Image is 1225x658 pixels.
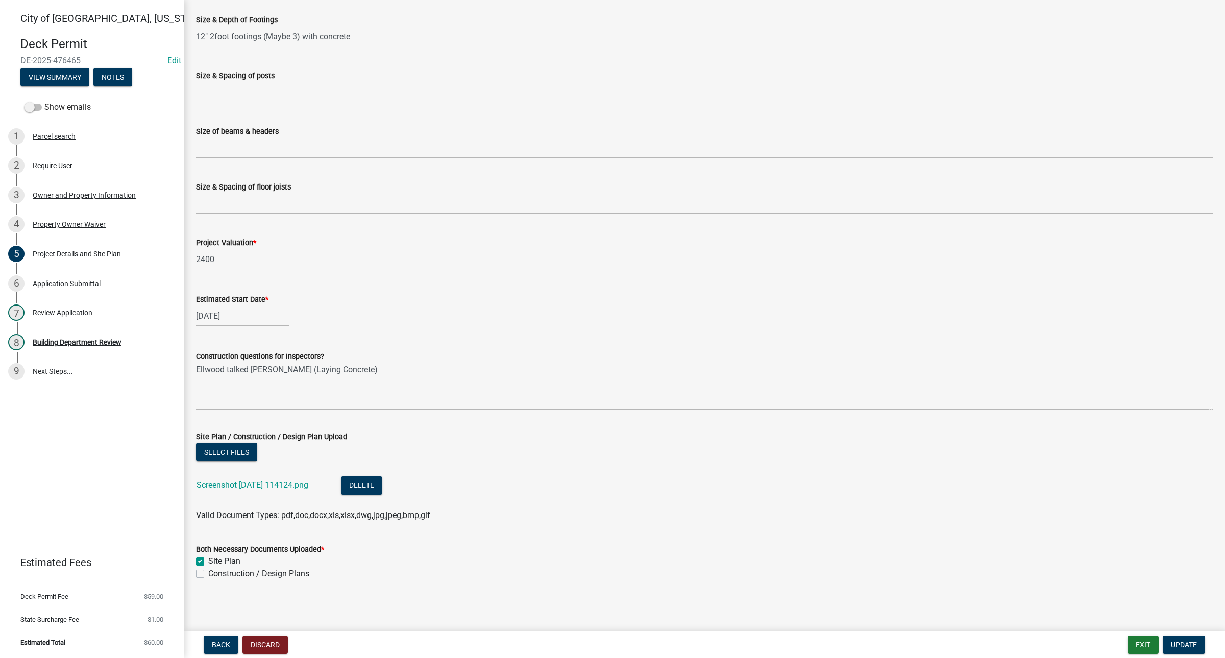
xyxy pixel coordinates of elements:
[93,68,132,86] button: Notes
[242,636,288,654] button: Discard
[196,73,275,80] label: Size & Spacing of posts
[8,275,24,292] div: 6
[8,246,24,262] div: 5
[33,162,72,169] div: Require User
[8,552,167,573] a: Estimated Fees
[1171,641,1197,649] span: Update
[20,639,65,646] span: Estimated Total
[20,12,206,25] span: City of [GEOGRAPHIC_DATA], [US_STATE]
[196,17,278,24] label: Size & Depth of Footings
[20,593,68,600] span: Deck Permit Fee
[24,101,91,113] label: Show emails
[20,37,176,52] h4: Deck Permit
[212,641,230,649] span: Back
[196,510,430,520] span: Valid Document Types: pdf,doc,docx,xls,xlsx,dwg,jpg,jpeg,bmp,gif
[33,250,121,257] div: Project Details and Site Plan
[208,568,309,580] label: Construction / Design Plans
[33,339,121,346] div: Building Department Review
[8,187,24,203] div: 3
[33,309,92,316] div: Review Application
[8,334,24,350] div: 8
[196,296,268,303] label: Estimated Start Date
[197,480,308,490] a: Screenshot [DATE] 114124.png
[196,443,257,461] button: Select files
[33,280,101,287] div: Application Submittal
[8,304,24,321] div: 7
[208,555,240,568] label: Site Plan
[1128,636,1159,654] button: Exit
[33,221,106,228] div: Property Owner Waiver
[196,128,279,135] label: Size of beams & headers
[1163,636,1205,654] button: Update
[8,363,24,380] div: 9
[20,74,89,82] wm-modal-confirm: Summary
[196,240,256,247] label: Project Valuation
[93,74,132,82] wm-modal-confirm: Notes
[8,216,24,232] div: 4
[196,353,324,360] label: Construction questions for Inspectors?
[341,476,382,495] button: Delete
[196,434,347,441] label: Site Plan / Construction / Design Plan Upload
[341,481,382,491] wm-modal-confirm: Delete Document
[20,68,89,86] button: View Summary
[144,639,163,646] span: $60.00
[20,616,79,623] span: State Surcharge Fee
[196,546,324,553] label: Both Necessary Documents Uploaded
[196,184,291,191] label: Size & Spacing of floor joists
[167,56,181,65] a: Edit
[148,616,163,623] span: $1.00
[144,593,163,600] span: $59.00
[33,192,136,199] div: Owner and Property Information
[167,56,181,65] wm-modal-confirm: Edit Application Number
[196,306,289,326] input: mm/dd/yyyy
[33,133,76,140] div: Parcel search
[20,56,163,65] span: DE-2025-476465
[8,157,24,174] div: 2
[204,636,238,654] button: Back
[8,128,24,145] div: 1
